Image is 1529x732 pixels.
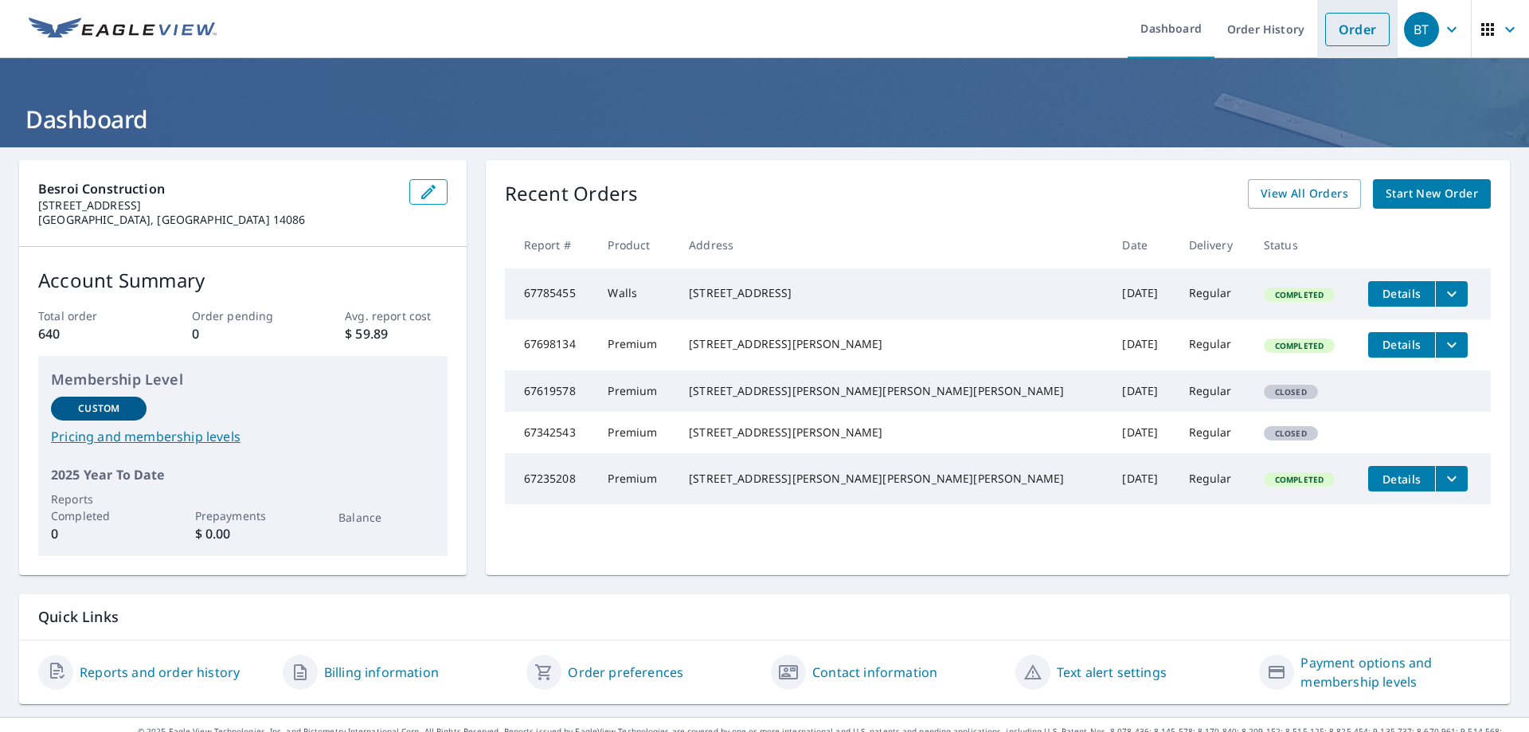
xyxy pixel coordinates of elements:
[1109,221,1175,268] th: Date
[1265,386,1316,397] span: Closed
[51,524,147,543] p: 0
[689,336,1097,352] div: [STREET_ADDRESS][PERSON_NAME]
[345,324,447,343] p: $ 59.89
[1109,268,1175,319] td: [DATE]
[1251,221,1355,268] th: Status
[38,179,397,198] p: Besroi Construction
[38,266,448,295] p: Account Summary
[812,663,937,682] a: Contact information
[505,268,596,319] td: 67785455
[1109,370,1175,412] td: [DATE]
[595,370,676,412] td: Premium
[1368,332,1435,358] button: detailsBtn-67698134
[689,285,1097,301] div: [STREET_ADDRESS]
[338,509,434,526] p: Balance
[324,663,439,682] a: Billing information
[568,663,683,682] a: Order preferences
[195,524,291,543] p: $ 0.00
[195,507,291,524] p: Prepayments
[1265,474,1333,485] span: Completed
[689,471,1097,487] div: [STREET_ADDRESS][PERSON_NAME][PERSON_NAME][PERSON_NAME]
[505,179,639,209] p: Recent Orders
[1386,184,1478,204] span: Start New Order
[505,221,596,268] th: Report #
[78,401,119,416] p: Custom
[1378,472,1425,487] span: Details
[345,307,447,324] p: Avg. report cost
[1265,289,1333,300] span: Completed
[1176,319,1251,370] td: Regular
[595,453,676,504] td: Premium
[1404,12,1439,47] div: BT
[1176,370,1251,412] td: Regular
[595,221,676,268] th: Product
[1057,663,1167,682] a: Text alert settings
[595,268,676,319] td: Walls
[1109,319,1175,370] td: [DATE]
[1109,453,1175,504] td: [DATE]
[1435,332,1468,358] button: filesDropdownBtn-67698134
[1435,281,1468,307] button: filesDropdownBtn-67785455
[1265,428,1316,439] span: Closed
[1176,268,1251,319] td: Regular
[1109,412,1175,453] td: [DATE]
[38,607,1491,627] p: Quick Links
[38,198,397,213] p: [STREET_ADDRESS]
[676,221,1109,268] th: Address
[38,307,140,324] p: Total order
[505,412,596,453] td: 67342543
[1261,184,1348,204] span: View All Orders
[1373,179,1491,209] a: Start New Order
[192,307,294,324] p: Order pending
[51,427,435,446] a: Pricing and membership levels
[1325,13,1390,46] a: Order
[1368,466,1435,491] button: detailsBtn-67235208
[689,383,1097,399] div: [STREET_ADDRESS][PERSON_NAME][PERSON_NAME][PERSON_NAME]
[29,18,217,41] img: EV Logo
[689,425,1097,440] div: [STREET_ADDRESS][PERSON_NAME]
[38,324,140,343] p: 640
[192,324,294,343] p: 0
[1176,453,1251,504] td: Regular
[19,103,1510,135] h1: Dashboard
[1368,281,1435,307] button: detailsBtn-67785455
[38,213,397,227] p: [GEOGRAPHIC_DATA], [GEOGRAPHIC_DATA] 14086
[505,370,596,412] td: 67619578
[1265,340,1333,351] span: Completed
[505,453,596,504] td: 67235208
[1176,221,1251,268] th: Delivery
[51,491,147,524] p: Reports Completed
[1176,412,1251,453] td: Regular
[1248,179,1361,209] a: View All Orders
[595,319,676,370] td: Premium
[505,319,596,370] td: 67698134
[51,369,435,390] p: Membership Level
[1300,653,1491,691] a: Payment options and membership levels
[51,465,435,484] p: 2025 Year To Date
[1378,337,1425,352] span: Details
[595,412,676,453] td: Premium
[1378,286,1425,301] span: Details
[1435,466,1468,491] button: filesDropdownBtn-67235208
[80,663,240,682] a: Reports and order history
